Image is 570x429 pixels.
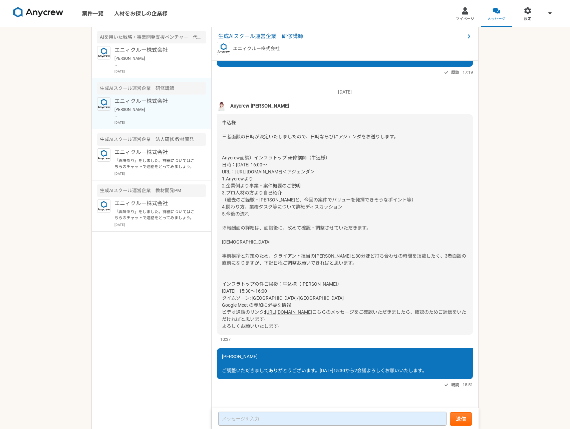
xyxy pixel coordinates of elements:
[97,82,206,95] div: 生成AIスクール運営企業 研修講師
[114,55,197,67] p: [PERSON_NAME] ご連絡いただきありがとうございます！ 承知いたしました。引き続きよろしくお願いいたします。 牛込
[114,148,197,156] p: エニィクルー株式会社
[114,107,197,119] p: [PERSON_NAME] ご調整いただきましてありがとうございます。[DATE]15:30から2会議よろしくお願いいたします。
[230,102,289,110] span: Anycrew [PERSON_NAME]
[97,133,206,146] div: 生成AIスクール運営企業 法人研修 教材開発
[222,120,398,174] span: 牛込様 三者面談の日時が決定いたしましたので、日時ならびにアジェンダをお送りします。 --------- Anycrew面談）インフラトップ-研修講師（牛込様） 日時：[DATE] 16:00～...
[114,158,197,170] p: 「興味あり」をしました。詳細についてはこちらのチャットで連絡をとってみましょう。
[451,68,459,77] span: 既読
[217,89,473,96] p: [DATE]
[97,46,110,59] img: logo_text_blue_01.png
[97,31,206,43] div: AIを用いた戦略・事業開発支援ベンチャー 代表のメンター（業務コンサルタント）
[524,16,531,22] span: 設定
[217,101,227,111] img: %E5%90%8D%E7%A7%B0%E6%9C%AA%E8%A8%AD%E5%AE%9A%E3%81%AE%E3%83%87%E3%82%B6%E3%82%A4%E3%83%B3__3_.png
[114,171,206,176] p: [DATE]
[456,16,474,22] span: マイページ
[114,97,197,105] p: エニィクルー株式会社
[97,184,206,197] div: 生成AIスクール運営企業 教材開発PM
[235,169,282,174] a: [URL][DOMAIN_NAME]
[450,412,472,426] button: 送信
[114,209,197,221] p: 「興味あり」をしました。詳細についてはこちらのチャットで連絡をとってみましょう。
[97,97,110,111] img: logo_text_blue_01.png
[487,16,506,22] span: メッセージ
[265,309,312,315] a: [URL][DOMAIN_NAME]
[222,169,466,315] span: ＜アジェンダ＞ 1.Anycrewより 2.企業側より事業・案件概要のご説明 3.プロ人材の方より自己紹介 （過去のご経験・[PERSON_NAME]と、今回の案件でバリューを発揮できそうなポイ...
[114,199,197,207] p: エニィクルー株式会社
[222,309,466,329] span: こちらのメッセージをご確認いただきましたら、確認のためご返信をいただければと思います。 よろしくお願いいたします。
[217,42,230,55] img: logo_text_blue_01.png
[114,46,197,54] p: エニィクルー株式会社
[451,381,459,389] span: 既読
[463,69,473,76] span: 17:19
[97,148,110,162] img: logo_text_blue_01.png
[220,336,231,342] span: 10:37
[218,32,465,40] span: 生成AIスクール運営企業 研修講師
[97,199,110,213] img: logo_text_blue_01.png
[13,7,63,18] img: 8DqYSo04kwAAAAASUVORK5CYII=
[463,382,473,388] span: 15:51
[222,354,427,373] span: [PERSON_NAME] ご調整いただきましてありがとうございます。[DATE]15:30から2会議よろしくお願いいたします。
[114,120,206,125] p: [DATE]
[114,222,206,227] p: [DATE]
[233,45,280,52] p: エニィクルー株式会社
[114,69,206,74] p: [DATE]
